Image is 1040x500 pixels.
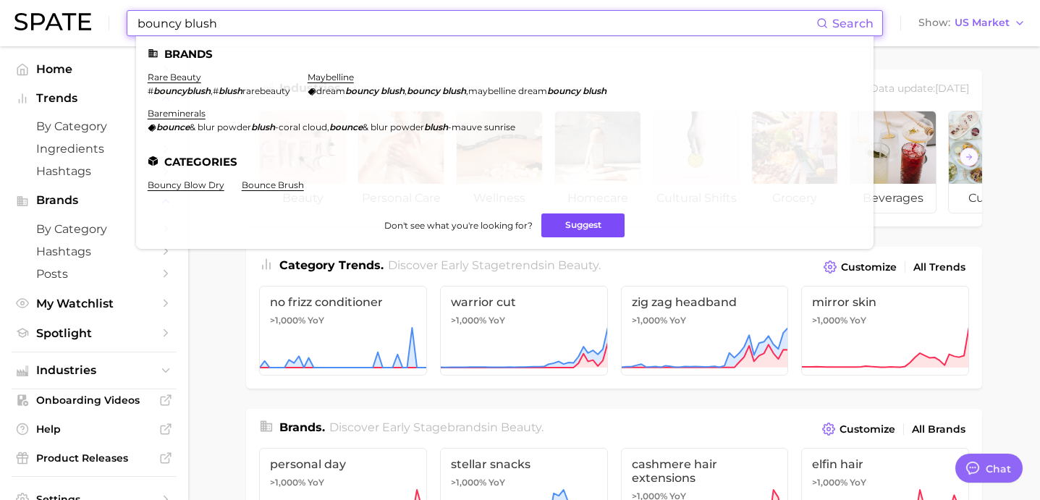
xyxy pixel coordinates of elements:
span: elfin hair [812,457,958,471]
a: Onboarding Videos [12,389,177,411]
div: , [148,122,515,132]
em: bounce [329,122,363,132]
span: Brands . [279,420,325,434]
span: All Brands [912,423,965,436]
em: blush [442,85,466,96]
span: zig zag headband [632,295,778,309]
span: YoY [669,315,686,326]
button: Suggest [541,213,625,237]
span: YoY [308,477,324,488]
span: culinary [949,184,1034,213]
em: blush [219,85,242,96]
span: Ingredients [36,142,152,156]
span: Discover Early Stage trends in . [388,258,601,272]
span: dream [316,85,345,96]
span: Help [36,423,152,436]
img: SPATE [14,13,91,30]
a: Spotlight [12,322,177,344]
a: Ingredients [12,137,177,160]
a: by Category [12,115,177,137]
span: Spotlight [36,326,152,340]
span: Hashtags [36,164,152,178]
span: mirror skin [812,295,958,309]
input: Search here for a brand, industry, or ingredient [136,11,816,35]
a: Help [12,418,177,440]
span: My Watchlist [36,297,152,310]
button: ShowUS Market [915,14,1029,33]
div: Data update: [DATE] [870,80,969,99]
span: YoY [850,315,866,326]
a: Product Releases [12,447,177,469]
span: >1,000% [812,315,847,326]
em: blush [424,122,448,132]
a: Hashtags [12,160,177,182]
em: bouncyblush [153,85,211,96]
span: & blur powder [190,122,251,132]
span: Category Trends . [279,258,384,272]
button: Customize [820,257,900,277]
em: bouncy [547,85,580,96]
em: blush [251,122,275,132]
button: Scroll Right [960,148,978,166]
a: mirror skin>1,000% YoY [801,286,969,376]
span: cashmere hair extensions [632,457,778,485]
span: personal day [270,457,416,471]
span: -coral cloud [275,122,327,132]
span: All Trends [913,261,965,274]
span: stellar snacks [451,457,597,471]
span: Discover Early Stage brands in . [329,420,544,434]
span: warrior cut [451,295,597,309]
a: Home [12,58,177,80]
em: blush [583,85,606,96]
button: Industries [12,360,177,381]
a: no frizz conditioner>1,000% YoY [259,286,427,376]
a: zig zag headband>1,000% YoY [621,286,789,376]
span: >1,000% [632,315,667,326]
a: rare beauty [148,72,201,82]
a: beverages [850,111,937,213]
a: bouncy blow dry [148,179,224,190]
span: -mauve sunrise [448,122,515,132]
span: Trends [36,92,152,105]
a: bareminerals [148,108,206,119]
span: # [148,85,153,96]
span: Brands [36,194,152,207]
span: >1,000% [451,315,486,326]
span: Posts [36,267,152,281]
span: >1,000% [812,477,847,488]
span: beauty [501,420,541,434]
span: YoY [308,315,324,326]
span: # [213,85,219,96]
span: maybelline dream [468,85,547,96]
span: >1,000% [451,477,486,488]
span: Product Releases [36,452,152,465]
a: by Category [12,218,177,240]
span: >1,000% [270,315,305,326]
span: YoY [850,477,866,488]
a: bounce brush [242,179,304,190]
span: Home [36,62,152,76]
span: Industries [36,364,152,377]
span: >1,000% [270,477,305,488]
a: warrior cut>1,000% YoY [440,286,608,376]
span: by Category [36,119,152,133]
span: YoY [489,315,505,326]
li: Categories [148,156,862,168]
span: Customize [841,261,897,274]
a: My Watchlist [12,292,177,315]
span: beauty [558,258,599,272]
a: All Trends [910,258,969,277]
span: & blur powder [363,122,424,132]
div: , [148,85,290,96]
span: by Category [36,222,152,236]
button: Trends [12,88,177,109]
span: YoY [489,477,505,488]
span: Hashtags [36,245,152,258]
span: Don't see what you're looking for? [384,220,533,231]
li: Brands [148,48,862,60]
a: All Brands [908,420,969,439]
span: beverages [850,184,936,213]
span: Onboarding Videos [36,394,152,407]
span: Customize [840,423,895,436]
a: Posts [12,263,177,285]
